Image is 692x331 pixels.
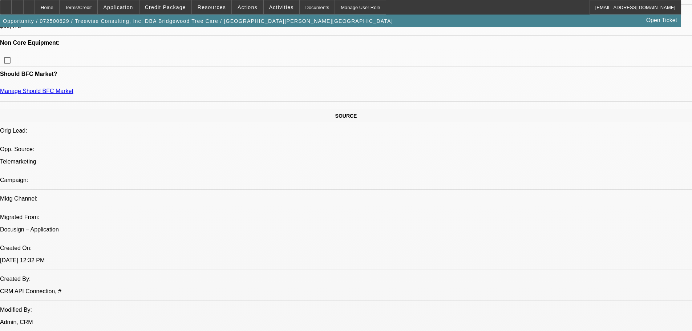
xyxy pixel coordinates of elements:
span: Actions [238,4,258,10]
span: SOURCE [335,113,357,119]
span: Credit Package [145,4,186,10]
button: Application [98,0,138,14]
span: Activities [269,4,294,10]
button: Resources [192,0,231,14]
span: Resources [198,4,226,10]
button: Credit Package [139,0,191,14]
span: Application [103,4,133,10]
button: Actions [232,0,263,14]
span: Opportunity / 072500629 / Treewise Consulting, Inc. DBA Bridgewood Tree Care / [GEOGRAPHIC_DATA][... [3,18,393,24]
button: Activities [264,0,299,14]
a: Open Ticket [643,14,680,27]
